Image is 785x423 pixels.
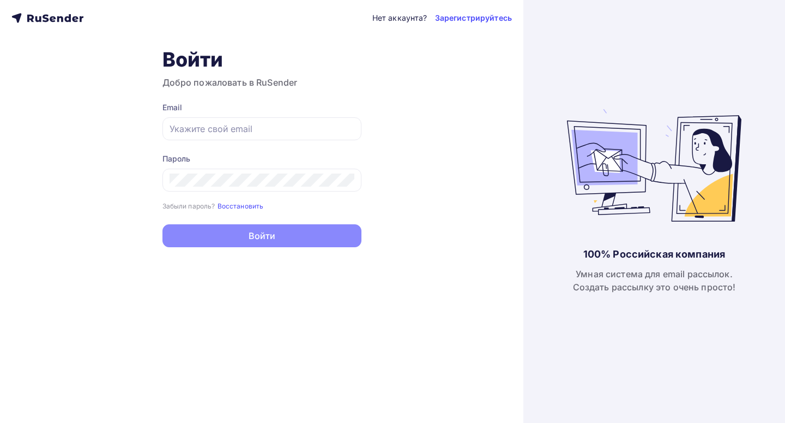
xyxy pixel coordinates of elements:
[162,224,361,247] button: Войти
[162,102,361,113] div: Email
[583,248,725,261] div: 100% Российская компания
[435,13,512,23] a: Зарегистрируйтесь
[218,202,264,210] small: Восстановить
[162,202,215,210] small: Забыли пароль?
[573,267,736,294] div: Умная система для email рассылок. Создать рассылку это очень просто!
[162,76,361,89] h3: Добро пожаловать в RuSender
[170,122,354,135] input: Укажите свой email
[372,13,427,23] div: Нет аккаунта?
[162,47,361,72] h1: Войти
[162,153,361,164] div: Пароль
[218,201,264,210] a: Восстановить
